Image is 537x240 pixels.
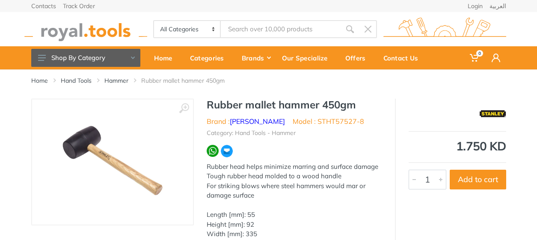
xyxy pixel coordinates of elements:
div: Categories [184,49,236,67]
img: Royal Tools - Rubber mallet hammer 450gm [59,108,166,216]
a: Our Specialize [276,46,339,69]
a: Categories [184,46,236,69]
div: Our Specialize [276,49,339,67]
a: Contact Us [377,46,430,69]
img: royal.tools Logo [383,18,506,41]
img: Stanley [479,103,506,124]
select: Category [154,21,221,37]
span: 0 [476,50,483,57]
div: Offers [339,49,377,67]
a: Home [31,76,48,85]
a: Track Order [63,3,95,9]
h1: Rubber mallet hammer 450gm [207,99,382,111]
button: Shop By Category [31,49,140,67]
button: Add to cart [450,170,506,189]
li: Rubber mallet hammer 450gm [141,76,237,85]
img: ma.webp [220,144,234,158]
a: Home [148,46,184,69]
div: Brands [236,49,276,67]
div: Contact Us [377,49,430,67]
a: Hand Tools [61,76,92,85]
li: Brand : [207,116,285,126]
a: العربية [490,3,506,9]
nav: breadcrumb [31,76,506,85]
a: Offers [339,46,377,69]
a: Contacts [31,3,56,9]
a: [PERSON_NAME] [230,117,285,126]
li: Category: Hand Tools - Hammer [207,129,296,138]
a: 0 [464,46,486,69]
img: royal.tools Logo [24,18,147,41]
img: wa.webp [207,145,219,157]
a: Hammer [104,76,128,85]
div: Home [148,49,184,67]
input: Site search [221,20,341,38]
li: Model : STHT57527-8 [293,116,364,126]
div: 1.750 KD [409,140,506,152]
a: Login [468,3,483,9]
